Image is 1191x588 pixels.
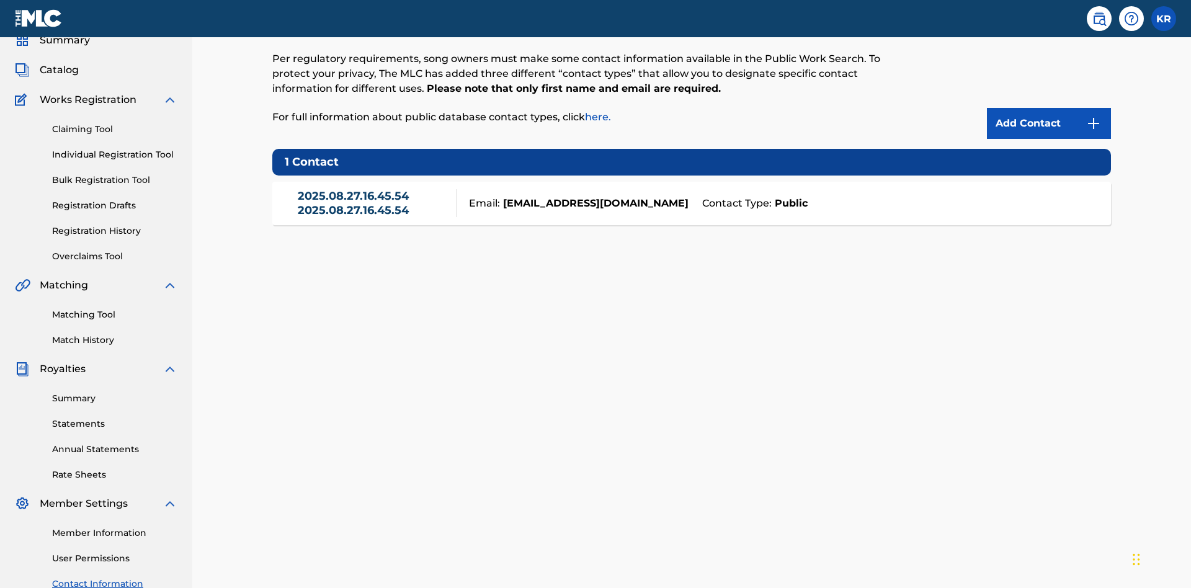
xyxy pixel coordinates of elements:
strong: Public [772,196,808,211]
a: Match History [52,334,177,347]
a: Public Search [1087,6,1112,31]
div: Contact Type: [696,196,1094,211]
a: Claiming Tool [52,123,177,136]
span: Summary [40,33,90,48]
img: expand [163,496,177,511]
img: help [1124,11,1139,26]
a: User Permissions [52,552,177,565]
img: 9d2ae6d4665cec9f34b9.svg [1086,116,1101,131]
a: Annual Statements [52,443,177,456]
a: Registration Drafts [52,199,177,212]
img: expand [163,92,177,107]
span: Works Registration [40,92,136,107]
span: Matching [40,278,88,293]
a: Rate Sheets [52,468,177,481]
iframe: Chat Widget [1129,528,1191,588]
strong: Please note that only first name and email are required. [427,82,721,94]
p: For full information about public database contact types, click [272,110,918,125]
a: Individual Registration Tool [52,148,177,161]
div: Email: [457,196,695,211]
img: search [1092,11,1107,26]
img: expand [163,278,177,293]
img: MLC Logo [15,9,63,27]
a: Summary [52,392,177,405]
span: Royalties [40,362,86,376]
span: Catalog [40,63,79,78]
a: Statements [52,417,177,430]
a: Member Information [52,527,177,540]
img: Matching [15,278,30,293]
a: Registration History [52,225,177,238]
div: User Menu [1151,6,1176,31]
img: expand [163,362,177,376]
img: Catalog [15,63,30,78]
div: Help [1119,6,1144,31]
p: Per regulatory requirements, song owners must make some contact information available in the Publ... [272,51,918,96]
img: Royalties [15,362,30,376]
a: 2025.08.27.16.45.54 2025.08.27.16.45.54 [298,189,450,217]
img: Member Settings [15,496,30,511]
a: CatalogCatalog [15,63,79,78]
a: here. [585,111,611,123]
h5: 1 Contact [272,149,1111,176]
div: Drag [1133,541,1140,578]
a: Add Contact [987,108,1111,139]
a: Matching Tool [52,308,177,321]
strong: [EMAIL_ADDRESS][DOMAIN_NAME] [500,196,689,211]
span: Member Settings [40,496,128,511]
img: Summary [15,33,30,48]
a: Bulk Registration Tool [52,174,177,187]
a: SummarySummary [15,33,90,48]
a: Overclaims Tool [52,250,177,263]
img: Works Registration [15,92,31,107]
